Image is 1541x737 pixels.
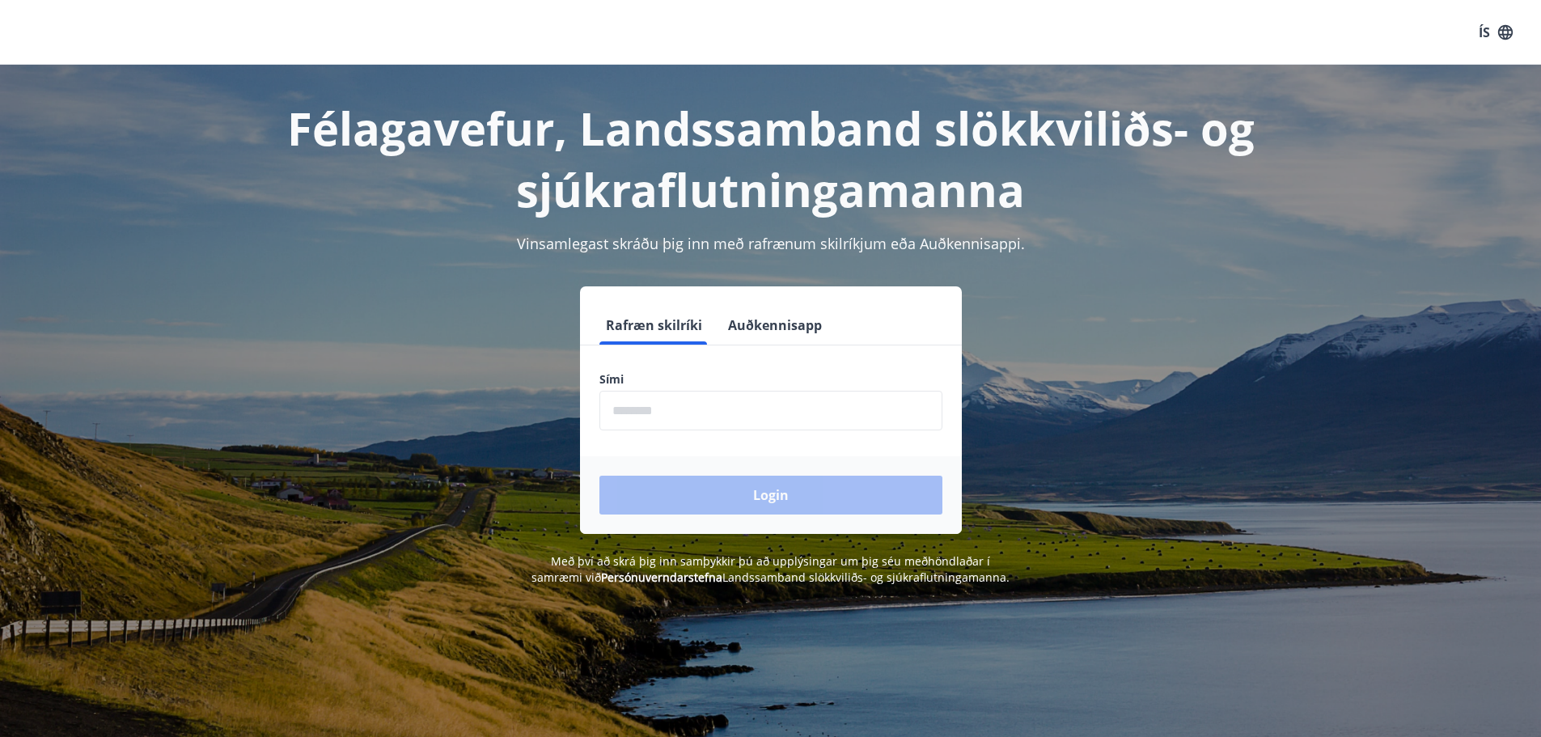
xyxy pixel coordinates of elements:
[517,234,1025,253] span: Vinsamlegast skráðu þig inn með rafrænum skilríkjum eða Auðkennisappi.
[208,97,1334,220] h1: Félagavefur, Landssamband slökkviliðs- og sjúkraflutningamanna
[599,306,709,345] button: Rafræn skilríki
[531,553,1010,585] span: Með því að skrá þig inn samþykkir þú að upplýsingar um þig séu meðhöndlaðar í samræmi við Landssa...
[601,570,722,585] a: Persónuverndarstefna
[1470,18,1522,47] button: ÍS
[722,306,828,345] button: Auðkennisapp
[599,371,942,388] label: Sími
